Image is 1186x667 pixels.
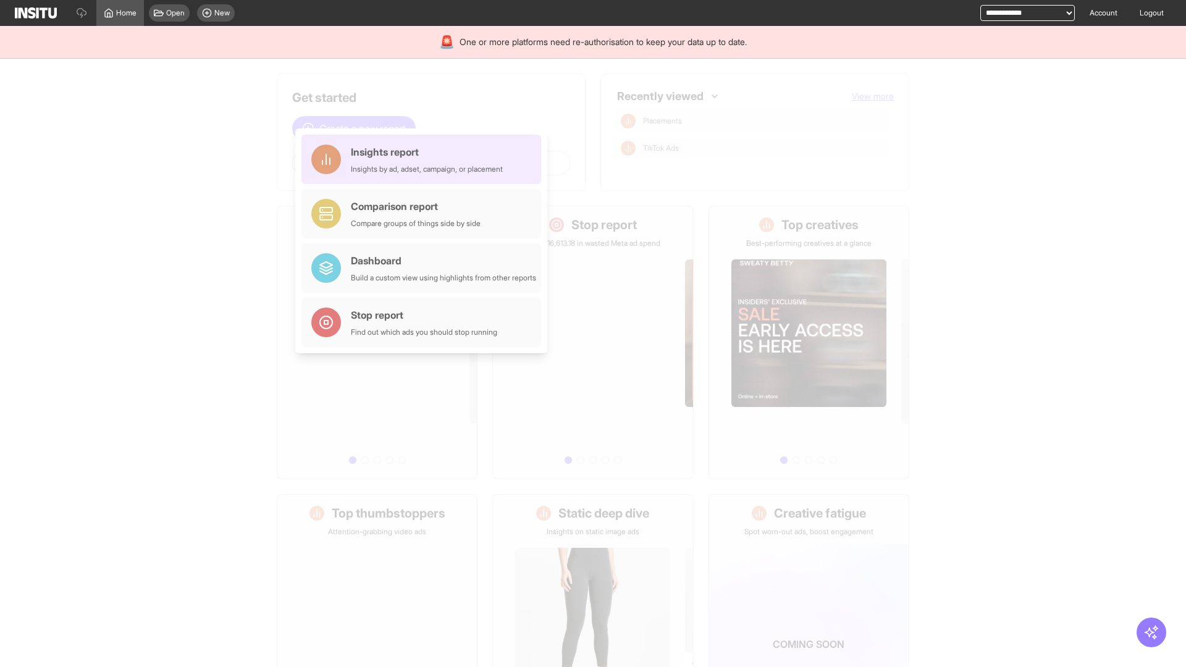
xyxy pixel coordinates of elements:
[439,33,455,51] div: 🚨
[351,145,503,159] div: Insights report
[116,8,137,18] span: Home
[351,219,481,229] div: Compare groups of things side by side
[351,327,497,337] div: Find out which ads you should stop running
[460,36,747,48] span: One or more platforms need re-authorisation to keep your data up to date.
[351,199,481,214] div: Comparison report
[351,308,497,322] div: Stop report
[15,7,57,19] img: Logo
[166,8,185,18] span: Open
[214,8,230,18] span: New
[351,273,536,283] div: Build a custom view using highlights from other reports
[351,164,503,174] div: Insights by ad, adset, campaign, or placement
[351,253,536,268] div: Dashboard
